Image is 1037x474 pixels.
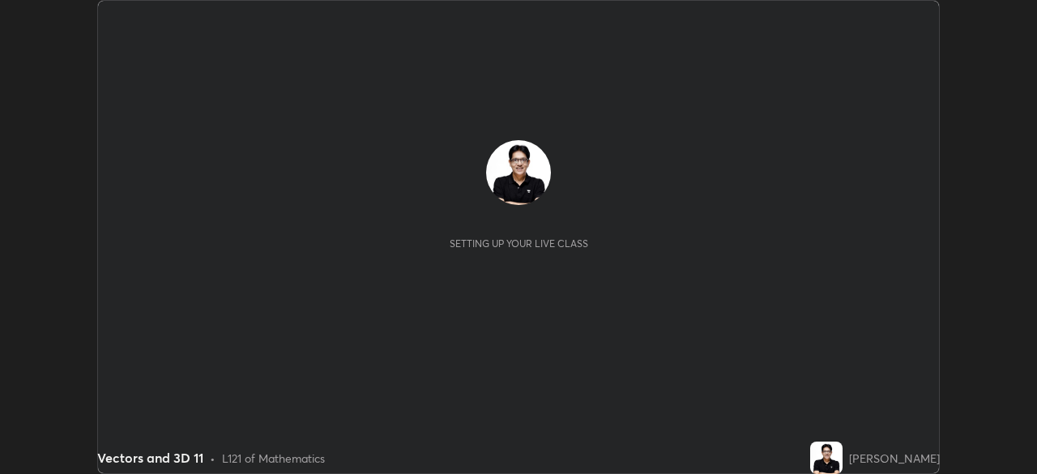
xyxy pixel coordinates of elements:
[222,450,325,467] div: L121 of Mathematics
[210,450,216,467] div: •
[450,237,588,250] div: Setting up your live class
[97,448,203,468] div: Vectors and 3D 11
[849,450,940,467] div: [PERSON_NAME]
[810,442,843,474] img: 6d797e2ea09447509fc7688242447a06.jpg
[486,140,551,205] img: 6d797e2ea09447509fc7688242447a06.jpg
